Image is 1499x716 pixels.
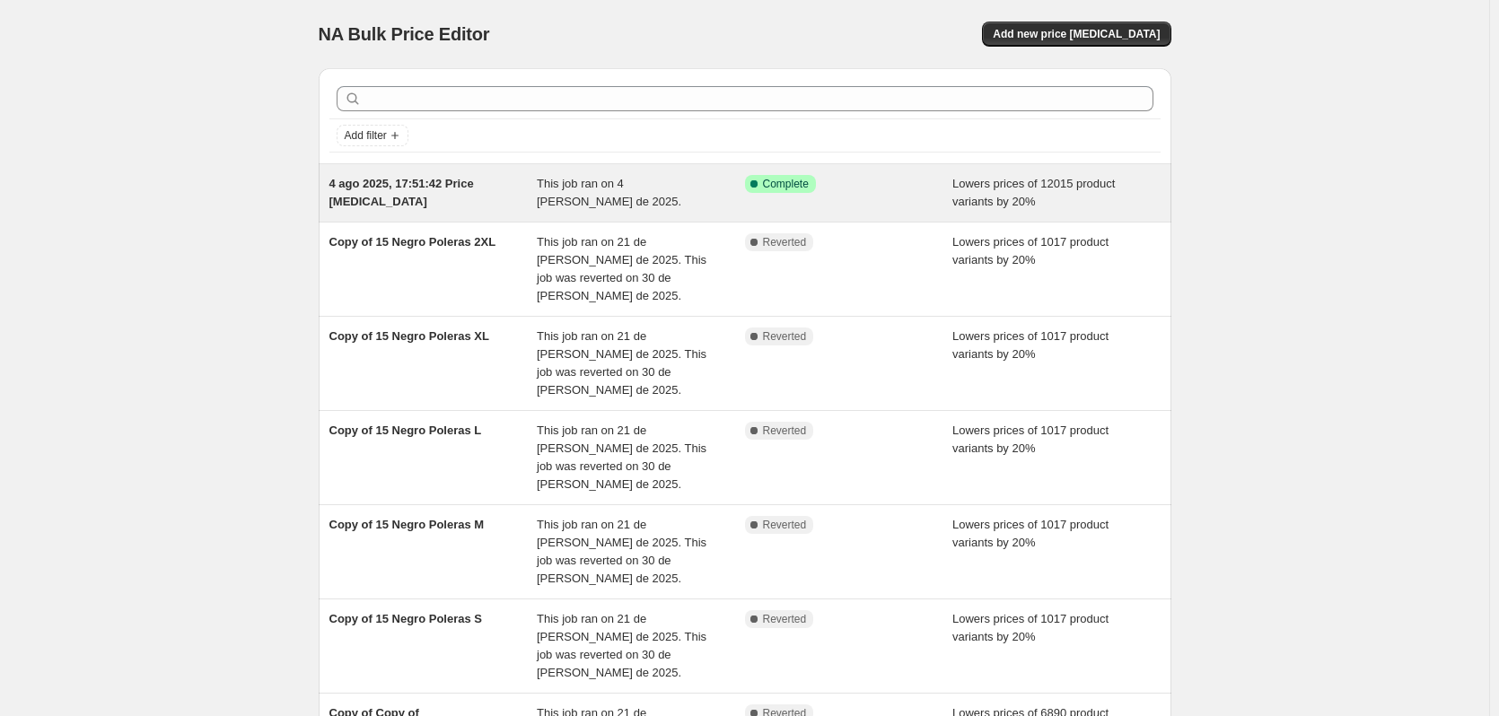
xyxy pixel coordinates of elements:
span: NA Bulk Price Editor [319,24,490,44]
span: Lowers prices of 1017 product variants by 20% [952,612,1109,643]
span: Lowers prices of 12015 product variants by 20% [952,177,1115,208]
span: Copy of 15 Negro Poleras L [329,423,482,437]
span: Add filter [345,128,387,143]
span: Add new price [MEDICAL_DATA] [993,27,1160,41]
span: This job ran on 21 de [PERSON_NAME] de 2025. This job was reverted on 30 de [PERSON_NAME] de 2025. [537,329,706,397]
span: Lowers prices of 1017 product variants by 20% [952,235,1109,266]
span: Lowers prices of 1017 product variants by 20% [952,329,1109,361]
span: This job ran on 21 de [PERSON_NAME] de 2025. This job was reverted on 30 de [PERSON_NAME] de 2025. [537,612,706,679]
span: Copy of 15 Negro Poleras 2XL [329,235,496,249]
span: Complete [763,177,809,191]
span: This job ran on 4 [PERSON_NAME] de 2025. [537,177,681,208]
span: This job ran on 21 de [PERSON_NAME] de 2025. This job was reverted on 30 de [PERSON_NAME] de 2025. [537,518,706,585]
span: Reverted [763,423,807,438]
button: Add filter [337,125,408,146]
span: Copy of 15 Negro Poleras XL [329,329,489,343]
span: Lowers prices of 1017 product variants by 20% [952,518,1109,549]
span: This job ran on 21 de [PERSON_NAME] de 2025. This job was reverted on 30 de [PERSON_NAME] de 2025. [537,423,706,491]
span: Reverted [763,329,807,344]
span: Lowers prices of 1017 product variants by 20% [952,423,1109,455]
span: Reverted [763,518,807,532]
span: Copy of 15 Negro Poleras S [329,612,483,625]
span: Copy of 15 Negro Poleras M [329,518,485,531]
button: Add new price [MEDICAL_DATA] [982,22,1170,47]
span: Reverted [763,235,807,249]
span: Reverted [763,612,807,626]
span: This job ran on 21 de [PERSON_NAME] de 2025. This job was reverted on 30 de [PERSON_NAME] de 2025. [537,235,706,302]
span: 4 ago 2025, 17:51:42 Price [MEDICAL_DATA] [329,177,474,208]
